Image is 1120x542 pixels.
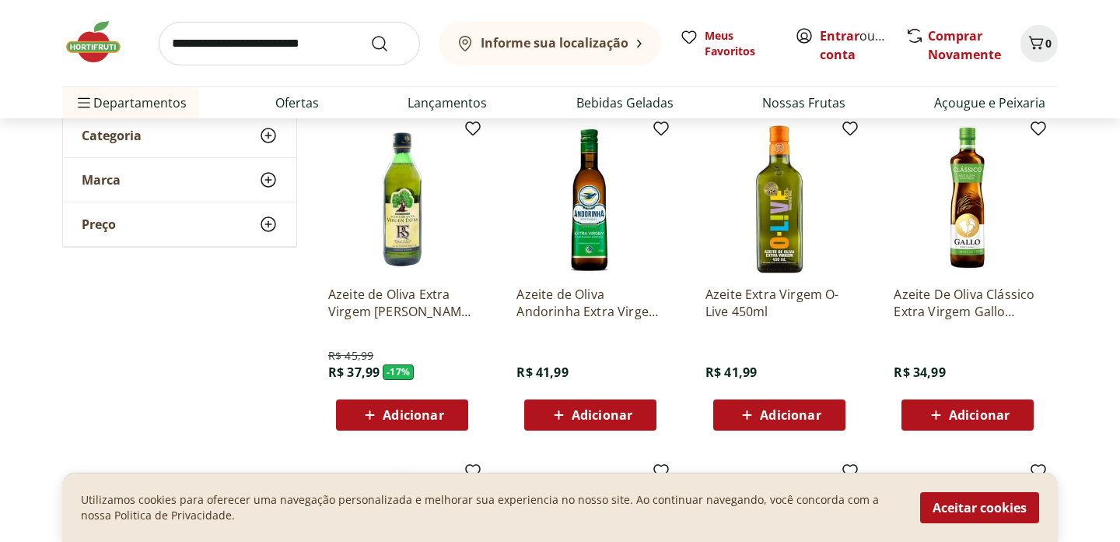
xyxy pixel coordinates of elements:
span: R$ 37,99 [328,364,380,381]
span: 0 [1045,36,1052,51]
a: Nossas Frutas [762,93,845,112]
a: Açougue e Peixaria [934,93,1045,112]
span: R$ 41,99 [705,364,757,381]
button: Carrinho [1020,25,1058,62]
a: Azeite Extra Virgem O-Live 450ml [705,286,853,320]
button: Marca [63,158,296,202]
button: Submit Search [370,34,408,53]
a: Criar conta [820,27,905,63]
img: Azeite Extra Virgem O-Live 450ml [705,125,853,273]
img: Hortifruti [62,19,140,65]
a: Lançamentos [408,93,487,112]
button: Preço [63,202,296,246]
a: Azeite de Oliva Extra Virgem [PERSON_NAME] 500ml [328,286,476,320]
img: Azeite De Oliva Clássico Extra Virgem Gallo 500Ml [894,125,1041,273]
img: Azeite de Oliva Andorinha Extra Virgem 500ml [516,125,664,273]
a: Bebidas Geladas [576,93,674,112]
button: Adicionar [713,399,845,431]
button: Aceitar cookies [920,492,1039,523]
span: R$ 41,99 [516,364,568,381]
button: Informe sua localização [439,22,661,65]
span: Adicionar [572,409,632,421]
span: Departamentos [75,84,187,121]
button: Categoria [63,114,296,157]
span: Categoria [82,128,142,143]
a: Azeite de Oliva Andorinha Extra Virgem 500ml [516,286,664,320]
span: Adicionar [760,409,821,421]
a: Comprar Novamente [928,27,1001,63]
span: Meus Favoritos [705,28,776,59]
b: Informe sua localização [481,34,628,51]
span: Adicionar [383,409,443,421]
span: Adicionar [949,409,1010,421]
a: Meus Favoritos [680,28,776,59]
span: ou [820,26,889,64]
p: Utilizamos cookies para oferecer uma navegação personalizada e melhorar sua experiencia no nosso ... [81,492,901,523]
a: Ofertas [275,93,319,112]
span: Marca [82,172,121,188]
span: Preço [82,216,116,232]
button: Adicionar [524,399,656,431]
button: Menu [75,84,93,121]
button: Adicionar [901,399,1034,431]
button: Adicionar [336,399,468,431]
a: Entrar [820,27,859,44]
a: Azeite De Oliva Clássico Extra Virgem Gallo 500Ml [894,286,1041,320]
span: R$ 34,99 [894,364,945,381]
input: search [159,22,420,65]
img: Azeite de Oliva Extra Virgem Rafael Salgado 500ml [328,125,476,273]
span: - 17 % [383,364,414,380]
span: R$ 45,99 [328,348,373,364]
